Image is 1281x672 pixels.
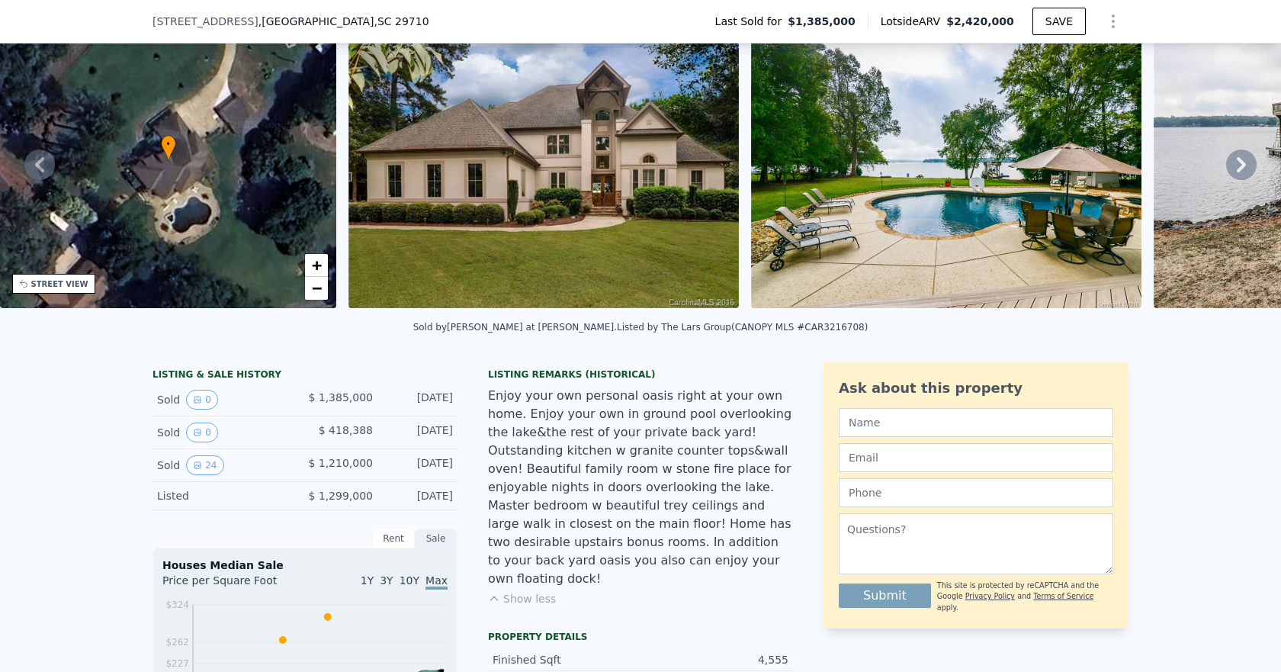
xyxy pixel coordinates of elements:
[488,368,793,381] div: Listing Remarks (Historical)
[788,14,856,29] span: $1,385,000
[881,14,946,29] span: Lotside ARV
[385,488,453,503] div: [DATE]
[305,254,328,277] a: Zoom in
[157,423,293,442] div: Sold
[308,391,373,404] span: $ 1,385,000
[1098,6,1128,37] button: Show Options
[400,574,419,587] span: 10Y
[305,277,328,300] a: Zoom out
[413,322,617,333] div: Sold by [PERSON_NAME] at [PERSON_NAME] .
[372,529,415,548] div: Rent
[1033,592,1093,600] a: Terms of Service
[152,368,457,384] div: LISTING & SALE HISTORY
[161,137,176,151] span: •
[425,574,448,590] span: Max
[415,529,457,548] div: Sale
[31,278,88,290] div: STREET VIEW
[488,387,793,588] div: Enjoy your own personal oasis right at your own home. Enjoy your own in ground pool overlooking t...
[380,574,393,587] span: 3Y
[165,658,189,669] tspan: $227
[165,600,189,610] tspan: $324
[348,15,739,308] img: Sale: 141778689 Parcel: 89690821
[162,573,305,597] div: Price per Square Foot
[157,455,293,475] div: Sold
[839,408,1113,437] input: Name
[839,378,1113,399] div: Ask about this property
[319,424,373,436] span: $ 418,388
[839,584,931,608] button: Submit
[715,14,788,29] span: Last Sold for
[186,455,223,475] button: View historical data
[374,15,429,27] span: , SC 29710
[751,15,1141,308] img: Sale: 141778689 Parcel: 89690821
[617,322,868,333] div: Listed by The Lars Group (CANOPY MLS #CAR3216708)
[312,278,322,297] span: −
[157,390,293,410] div: Sold
[488,631,793,643] div: Property details
[186,423,218,442] button: View historical data
[946,15,1014,27] span: $2,420,000
[488,591,556,606] button: Show less
[186,390,218,410] button: View historical data
[308,490,373,502] span: $ 1,299,000
[839,443,1113,472] input: Email
[258,14,429,29] span: , [GEOGRAPHIC_DATA]
[165,637,189,648] tspan: $262
[161,135,176,162] div: •
[965,592,1015,600] a: Privacy Policy
[839,478,1113,507] input: Phone
[1032,8,1086,35] button: SAVE
[385,423,453,442] div: [DATE]
[157,488,293,503] div: Listed
[308,457,373,469] span: $ 1,210,000
[640,652,788,667] div: 4,555
[312,256,322,275] span: +
[385,390,453,410] div: [DATE]
[493,652,640,667] div: Finished Sqft
[385,455,453,475] div: [DATE]
[937,580,1113,613] div: This site is protected by reCAPTCHA and the Google and apply.
[361,574,374,587] span: 1Y
[162,558,448,573] div: Houses Median Sale
[152,14,258,29] span: [STREET_ADDRESS]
